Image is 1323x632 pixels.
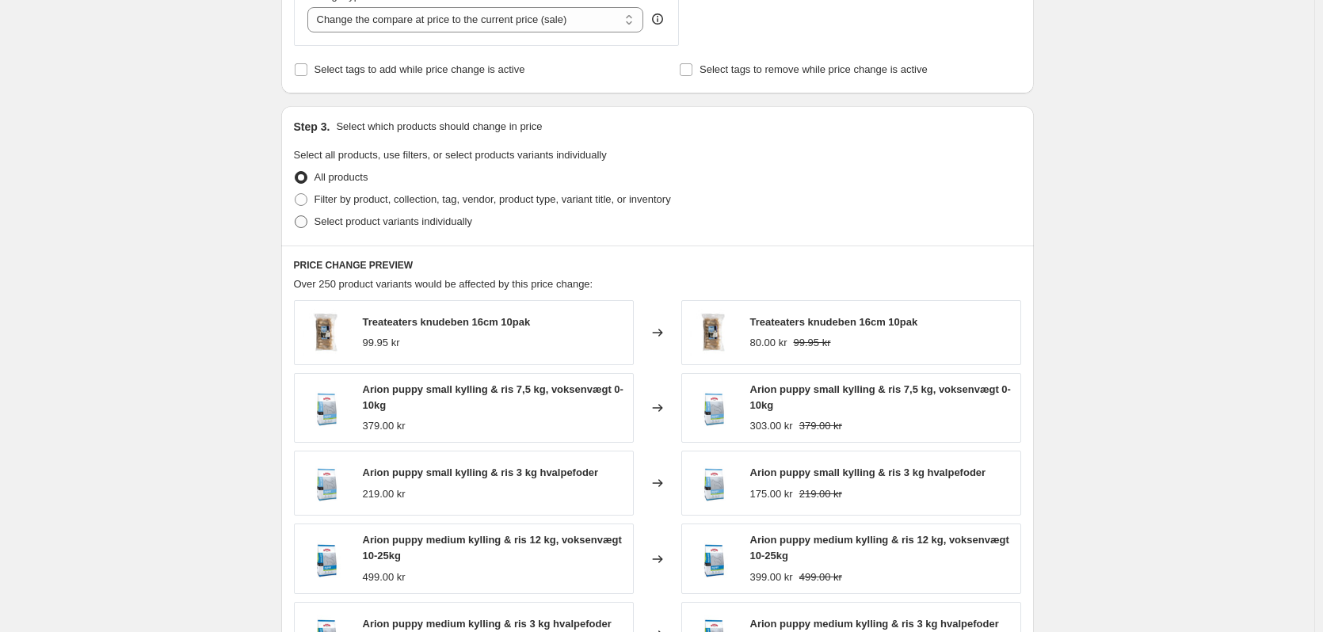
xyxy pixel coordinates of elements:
[690,535,738,583] img: 105504_Arion_PUPPYMEDIUMCHICKENRICE12KG_80x.jpg
[294,259,1021,272] h6: PRICE CHANGE PREVIEW
[294,149,607,161] span: Select all products, use filters, or select products variants individually
[363,418,406,434] div: 379.00 kr
[303,309,350,356] img: 20216_treateaters_knotted_bone_16cm_10pcs_webb_80x.jpg
[315,63,525,75] span: Select tags to add while price change is active
[363,316,531,328] span: Treateaters knudeben 16cm 10pak
[303,459,350,507] img: 105501_Arion_PUPPYSMALLCHICKENRICE3KG_80x.png
[799,486,842,502] strike: 219.00 kr
[750,534,1009,562] span: Arion puppy medium kylling & ris 12 kg, voksenvægt 10-25kg
[363,383,623,411] span: Arion puppy small kylling & ris 7,5 kg, voksenvægt 0-10kg
[750,383,1011,411] span: Arion puppy small kylling & ris 7,5 kg, voksenvægt 0-10kg
[294,278,593,290] span: Over 250 product variants would be affected by this price change:
[690,459,738,507] img: 105501_Arion_PUPPYSMALLCHICKENRICE3KG_80x.png
[363,569,406,585] div: 499.00 kr
[303,384,350,432] img: 105500_Arion_PUPPY_SMALLCHICKENRICE7_5KG_80x.png
[363,335,400,351] div: 99.95 kr
[294,119,330,135] h2: Step 3.
[750,335,787,351] div: 80.00 kr
[750,316,918,328] span: Treateaters knudeben 16cm 10pak
[799,569,842,585] strike: 499.00 kr
[303,535,350,583] img: 105504_Arion_PUPPYMEDIUMCHICKENRICE12KG_80x.jpg
[750,418,793,434] div: 303.00 kr
[690,384,738,432] img: 105500_Arion_PUPPY_SMALLCHICKENRICE7_5KG_80x.png
[793,335,830,351] strike: 99.95 kr
[363,466,599,478] span: Arion puppy small kylling & ris 3 kg hvalpefoder
[690,309,738,356] img: 20216_treateaters_knotted_bone_16cm_10pcs_webb_80x.jpg
[315,215,472,227] span: Select product variants individually
[315,193,671,205] span: Filter by product, collection, tag, vendor, product type, variant title, or inventory
[336,119,542,135] p: Select which products should change in price
[363,486,406,502] div: 219.00 kr
[650,11,665,27] div: help
[750,569,793,585] div: 399.00 kr
[700,63,928,75] span: Select tags to remove while price change is active
[315,171,368,183] span: All products
[363,534,622,562] span: Arion puppy medium kylling & ris 12 kg, voksenvægt 10-25kg
[750,466,986,478] span: Arion puppy small kylling & ris 3 kg hvalpefoder
[750,486,793,502] div: 175.00 kr
[799,418,842,434] strike: 379.00 kr
[750,618,999,630] span: Arion puppy medium kylling & ris 3 kg hvalpefoder
[363,618,612,630] span: Arion puppy medium kylling & ris 3 kg hvalpefoder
